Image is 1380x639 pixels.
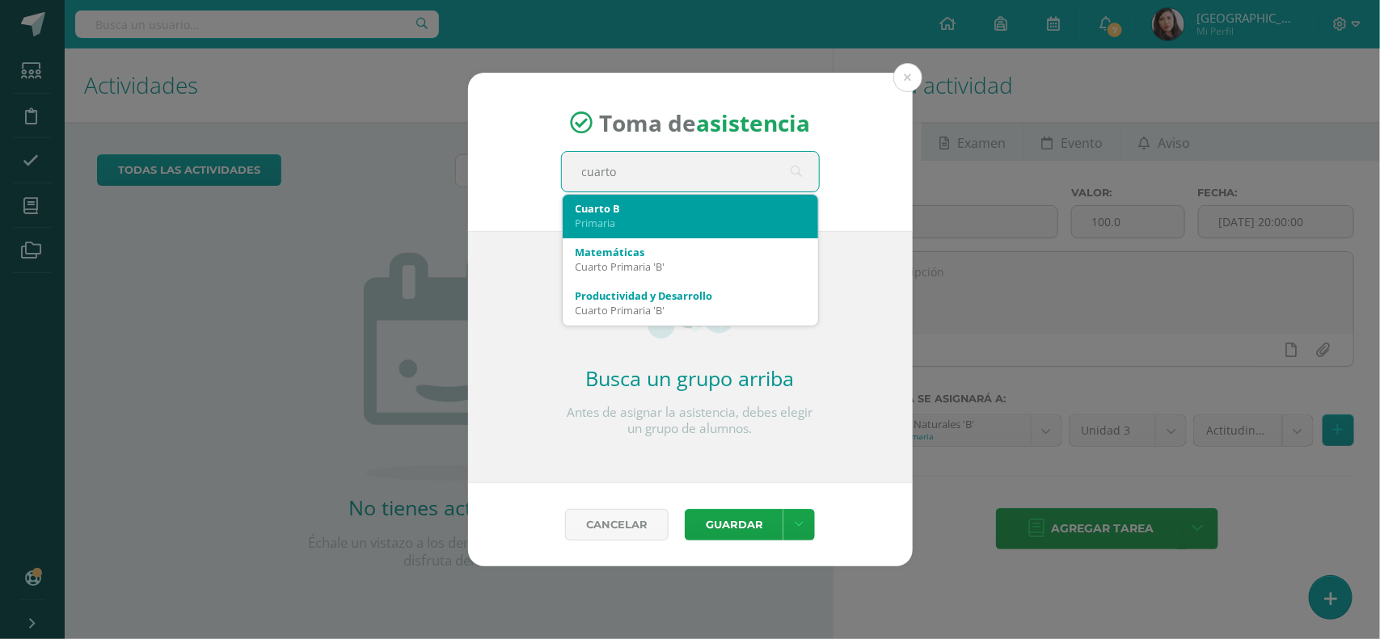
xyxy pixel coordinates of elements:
[576,303,805,317] div: Cuarto Primaria 'B'
[576,201,805,216] div: Cuarto B
[561,405,820,437] p: Antes de asignar la asistencia, debes elegir un grupo de alumnos.
[893,63,922,92] button: Close (Esc)
[565,509,669,540] a: Cancelar
[576,288,805,303] div: Productividad y Desarrollo
[561,364,820,392] h2: Busca un grupo arriba
[576,259,805,274] div: Cuarto Primaria 'B'
[696,107,810,138] strong: asistencia
[576,216,805,230] div: Primaria
[599,107,810,138] span: Toma de
[685,509,783,540] button: Guardar
[562,152,819,191] input: Busca un grado o sección aquí...
[576,245,805,259] div: Matemáticas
